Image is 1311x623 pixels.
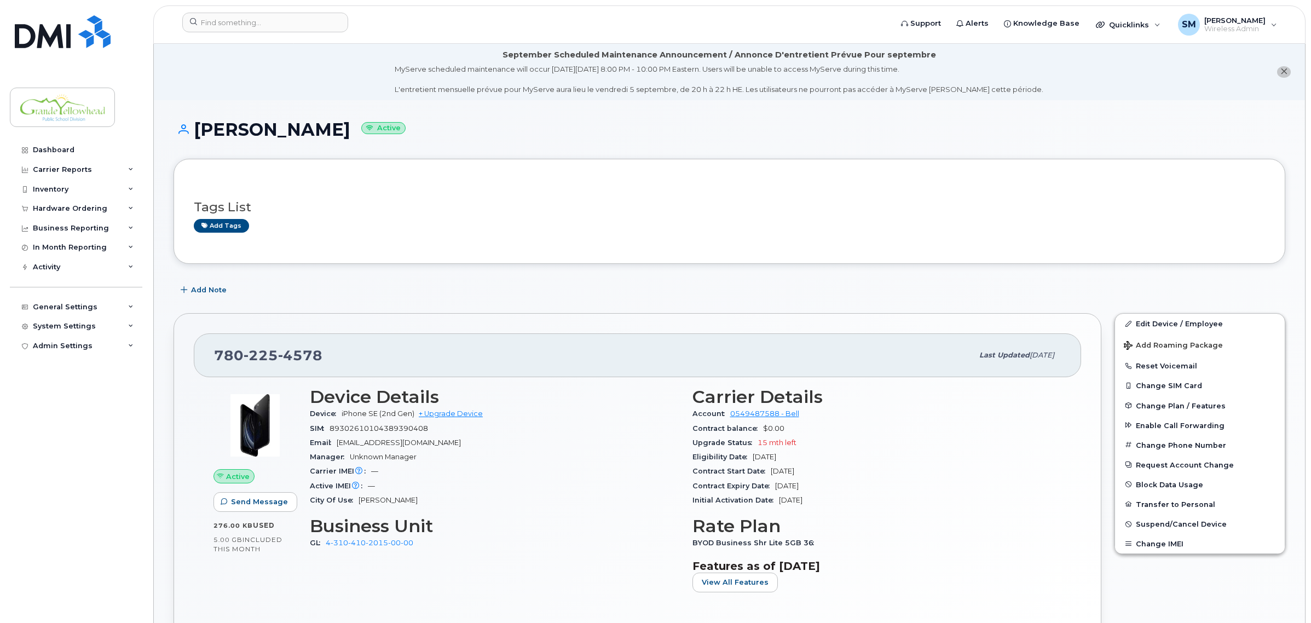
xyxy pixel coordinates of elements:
span: [DATE] [779,496,802,504]
span: Add Note [191,285,227,295]
button: Block Data Usage [1115,475,1285,494]
span: Carrier IMEI [310,467,371,475]
h3: Tags List [194,200,1265,214]
span: Last updated [979,351,1030,359]
h1: [PERSON_NAME] [174,120,1285,139]
span: Contract Start Date [692,467,771,475]
a: Edit Device / Employee [1115,314,1285,333]
a: + Upgrade Device [419,409,483,418]
h3: Business Unit [310,516,679,536]
span: 780 [214,347,322,364]
a: 0549487588 - Bell [730,409,799,418]
span: $0.00 [763,424,784,432]
span: iPhone SE (2nd Gen) [342,409,414,418]
span: Manager [310,453,350,461]
span: Change Plan / Features [1136,401,1226,409]
h3: Carrier Details [692,387,1062,407]
span: Add Roaming Package [1124,341,1223,351]
span: [DATE] [771,467,794,475]
span: Active IMEI [310,482,368,490]
small: Active [361,122,406,135]
button: Suspend/Cancel Device [1115,514,1285,534]
span: View All Features [702,577,769,587]
button: Change SIM Card [1115,376,1285,395]
button: Change Phone Number [1115,435,1285,455]
span: Active [226,471,250,482]
span: [DATE] [775,482,799,490]
button: Add Roaming Package [1115,333,1285,356]
button: Transfer to Personal [1115,494,1285,514]
span: Upgrade Status [692,439,758,447]
div: MyServe scheduled maintenance will occur [DATE][DATE] 8:00 PM - 10:00 PM Eastern. Users will be u... [395,64,1043,95]
span: Contract balance [692,424,763,432]
a: Add tags [194,219,249,233]
span: included this month [213,535,282,553]
button: Enable Call Forwarding [1115,416,1285,435]
span: BYOD Business Shr Lite 5GB 36 [692,539,819,547]
span: Initial Activation Date [692,496,779,504]
span: — [371,467,378,475]
span: 5.00 GB [213,536,242,544]
button: Send Message [213,492,297,512]
span: 276.00 KB [213,522,253,529]
span: City Of Use [310,496,359,504]
span: used [253,521,275,529]
span: 15 mth left [758,439,796,447]
span: Send Message [231,497,288,507]
div: September Scheduled Maintenance Announcement / Annonce D'entretient Prévue Pour septembre [503,49,936,61]
span: GL [310,539,326,547]
span: 89302610104389390408 [330,424,428,432]
button: Change IMEI [1115,534,1285,553]
span: Unknown Manager [350,453,417,461]
span: 225 [244,347,278,364]
button: close notification [1277,66,1291,78]
button: Add Note [174,280,236,300]
span: Suspend/Cancel Device [1136,520,1227,528]
span: Email [310,439,337,447]
h3: Device Details [310,387,679,407]
span: [DATE] [1030,351,1054,359]
span: Account [692,409,730,418]
h3: Rate Plan [692,516,1062,536]
span: [PERSON_NAME] [359,496,418,504]
button: View All Features [692,573,778,592]
span: [DATE] [753,453,776,461]
img: image20231002-3703462-1mz9tax.jpeg [222,393,288,458]
h3: Features as of [DATE] [692,559,1062,573]
span: Enable Call Forwarding [1136,421,1225,429]
span: [EMAIL_ADDRESS][DOMAIN_NAME] [337,439,461,447]
span: SIM [310,424,330,432]
span: 4578 [278,347,322,364]
span: Contract Expiry Date [692,482,775,490]
span: Eligibility Date [692,453,753,461]
button: Change Plan / Features [1115,396,1285,416]
span: — [368,482,375,490]
button: Request Account Change [1115,455,1285,475]
button: Reset Voicemail [1115,356,1285,376]
span: Device [310,409,342,418]
a: 4-310-410-2015-00-00 [326,539,413,547]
